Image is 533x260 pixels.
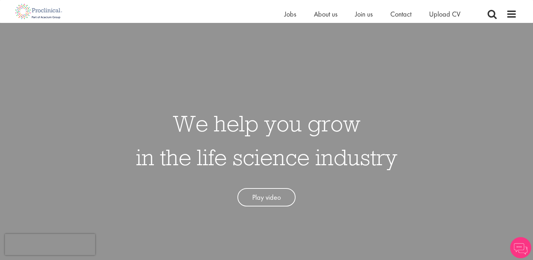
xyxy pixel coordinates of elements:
a: Jobs [284,10,296,19]
h1: We help you grow in the life science industry [136,106,397,174]
a: Play video [237,188,296,207]
a: Upload CV [429,10,460,19]
img: Chatbot [510,237,531,258]
a: About us [314,10,337,19]
a: Join us [355,10,373,19]
a: Contact [390,10,411,19]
